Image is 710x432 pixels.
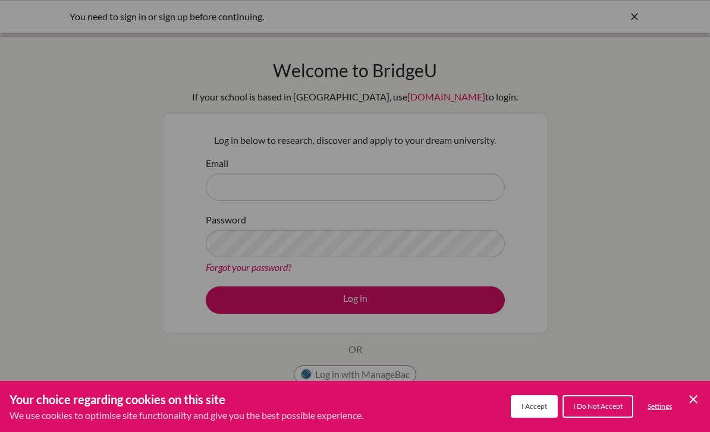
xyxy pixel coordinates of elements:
button: Save and close [686,392,700,406]
button: I Accept [511,395,558,418]
span: Settings [648,402,672,411]
p: We use cookies to optimise site functionality and give you the best possible experience. [10,408,363,422]
button: Settings [638,396,681,417]
span: I Accept [521,402,547,411]
span: I Do Not Accept [573,402,623,411]
button: I Do Not Accept [563,395,633,418]
h3: Your choice regarding cookies on this site [10,390,363,408]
